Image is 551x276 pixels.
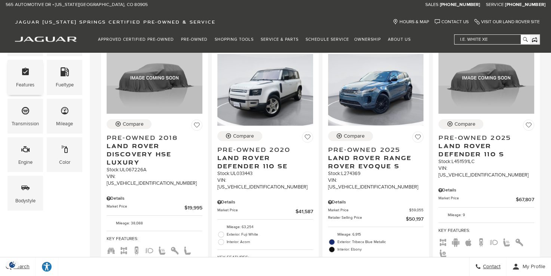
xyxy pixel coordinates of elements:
a: Shopping Tools [212,33,258,46]
span: Mileage [60,104,69,120]
a: Pre-Owned 2018Land Rover Discovery HSE Luxury [107,134,202,166]
span: Pre-Owned 2025 [328,145,418,154]
img: 2025 Land Rover Range Rover Evoque S [328,54,424,126]
span: Key Features : [438,227,534,235]
span: Engine [21,143,30,158]
span: Fog Lights [489,239,498,244]
a: [PHONE_NUMBER] [440,2,480,8]
div: VIN: [US_VEHICLE_IDENTIFICATION_NUMBER] [438,165,534,178]
a: Visit Our Land Rover Site [474,19,540,25]
img: Opt-Out Icon [4,261,21,269]
span: My Profile [520,264,545,270]
span: Key Features : [217,254,313,262]
a: Approved Certified Pre-Owned [95,33,178,46]
li: Mileage: 6,915 [328,231,424,238]
li: Mileage: 9 [438,211,534,219]
span: Pre-Owned 2025 [438,134,529,142]
span: Exterior: Fuji White [227,231,313,238]
li: Mileage: 38,088 [107,220,202,227]
button: Compare Vehicle [107,119,151,129]
div: Stock : UL067226A [107,166,202,173]
span: Retailer Selling Price [328,215,406,223]
div: TransmissionTransmission [7,99,43,134]
div: VIN: [US_VEHICLE_IDENTIFICATION_NUMBER] [328,177,424,190]
a: Pre-Owned 2020Land Rover Defender 110 SE [217,145,313,170]
div: Explore your accessibility options [36,261,58,272]
div: Stock : L451591LC [438,158,534,165]
div: Stock : L274369 [328,170,424,177]
div: Pricing Details - Pre-Owned 2025 Land Rover Range Rover Evoque S [328,199,424,206]
div: Stock : UL033443 [217,170,313,177]
div: Mileage [56,120,73,128]
a: Pre-Owned 2025Land Rover Range Rover Evoque S [328,145,424,170]
img: 2018 Land Rover Discovery HSE Luxury [107,42,202,114]
div: VIN: [US_VEHICLE_IDENTIFICATION_NUMBER] [107,173,202,187]
span: Bodystyle [21,181,30,197]
img: Jaguar [15,37,77,42]
a: Market Price $67,807 [438,196,534,203]
div: Pricing Details - Pre-Owned 2020 Land Rover Defender 110 SE [217,199,313,206]
a: Hours & Map [393,19,429,25]
span: Service [486,2,504,7]
span: Memory Seats [438,250,447,255]
div: Engine [18,158,33,166]
span: Market Price [328,208,410,213]
div: EngineEngine [7,137,43,172]
div: BodystyleBodystyle [7,176,43,211]
span: $19,995 [184,204,202,212]
div: Pricing Details - Pre-Owned 2025 Land Rover Defender 110 S [438,187,534,194]
span: Market Price [217,208,296,215]
div: Color [59,158,70,166]
a: Pre-Owned 2025Land Rover Defender 110 S [438,134,534,158]
span: Sales [425,2,438,7]
a: Pre-Owned [178,33,212,46]
span: AWD [119,247,128,252]
span: Exterior: Tribeca Blue Metallic [337,238,424,246]
span: Interior: Acorn [227,238,313,246]
button: Save Vehicle [412,131,423,145]
span: Jaguar [US_STATE] Springs Certified Pre-Owned & Service [15,19,215,25]
img: 2025 Land Rover Defender 110 S [438,42,534,114]
span: Keyless Entry [515,239,524,244]
span: Pre-Owned 2020 [217,145,307,154]
a: About Us [385,33,415,46]
span: Key Features : [107,235,202,243]
span: Apple Car-Play [464,239,473,244]
div: Bodystyle [15,197,36,205]
div: FeaturesFeatures [7,60,43,95]
a: Explore your accessibility options [36,257,58,276]
span: Heated Seats [157,247,166,252]
button: Save Vehicle [523,119,534,134]
span: Third Row Seats [107,247,116,252]
button: Compare Vehicle [328,131,373,141]
div: Fueltype [56,81,74,89]
a: jaguar [15,36,77,42]
div: Pricing Details - Pre-Owned 2018 Land Rover Discovery HSE Luxury [107,195,202,202]
span: $67,807 [516,196,534,203]
button: Save Vehicle [191,119,202,134]
input: i.e. White XE [454,35,529,44]
span: Features [21,65,30,81]
a: Market Price $19,995 [107,204,202,212]
span: Leather Seats [183,247,192,252]
a: Schedule Service [303,33,352,46]
button: Save Vehicle [302,131,313,145]
div: Compare [123,121,144,128]
div: Compare [233,133,254,139]
div: Compare [344,133,365,139]
span: Land Rover Defender 110 SE [217,154,307,170]
div: MileageMileage [47,99,82,134]
span: Color [60,143,69,158]
a: 565 Automotive Dr • [US_STATE][GEOGRAPHIC_DATA], CO 80905 [6,2,148,8]
a: Service & Parts [258,33,303,46]
span: Keyless Entry [170,247,179,252]
div: Compare [454,121,475,128]
span: Land Rover Defender 110 S [438,142,529,158]
span: Land Rover Discovery HSE Luxury [107,142,197,166]
button: Compare Vehicle [438,119,483,129]
span: $50,197 [406,215,423,223]
span: Interior: Ebony [337,246,424,253]
a: Market Price $59,055 [328,208,424,213]
a: Jaguar [US_STATE] Springs Certified Pre-Owned & Service [11,19,219,25]
a: Retailer Selling Price $50,197 [328,215,424,223]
